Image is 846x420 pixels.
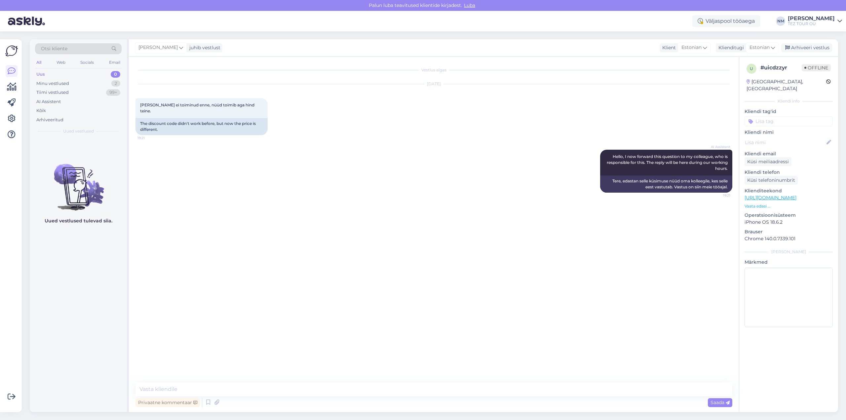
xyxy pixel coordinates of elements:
[137,135,162,140] span: 19:21
[36,107,46,114] div: Kõik
[607,154,729,171] span: Hello, I now forward this question to my colleague, who is responsible for this. The reply will b...
[781,43,832,52] div: Arhiveeri vestlus
[36,117,63,123] div: Arhiveeritud
[79,58,95,67] div: Socials
[55,58,67,67] div: Web
[35,58,43,67] div: All
[745,212,833,219] p: Operatsioonisüsteem
[745,157,791,166] div: Küsi meiliaadressi
[135,67,732,73] div: Vestlus algas
[462,2,477,8] span: Luba
[108,58,122,67] div: Email
[745,203,833,209] p: Vaata edasi ...
[135,118,268,135] div: The discount code didn't work before, but now the price is different.
[760,64,802,72] div: # uicdzzyr
[135,398,200,407] div: Privaatne kommentaar
[745,116,833,126] input: Lisa tag
[111,71,120,78] div: 0
[63,128,94,134] span: Uued vestlused
[745,259,833,266] p: Märkmed
[660,44,676,51] div: Klient
[745,176,798,185] div: Küsi telefoninumbrit
[187,44,220,51] div: juhib vestlust
[106,89,120,96] div: 99+
[745,108,833,115] p: Kliendi tag'id
[600,175,732,193] div: Tere, edastan selle küsimuse nüüd oma kolleegile, kes selle eest vastutab. Vastus on siin meie tö...
[750,44,770,51] span: Estonian
[706,193,730,198] span: 19:21
[30,152,127,211] img: No chats
[706,144,730,149] span: AI Assistent
[111,80,120,87] div: 2
[745,98,833,104] div: Kliendi info
[138,44,178,51] span: [PERSON_NAME]
[5,45,18,57] img: Askly Logo
[140,102,255,113] span: [PERSON_NAME] ei toiminud enne, nüüd toimib aga hind teine.
[776,17,785,26] div: NM
[788,21,835,26] div: TEZ TOUR OÜ
[745,129,833,136] p: Kliendi nimi
[45,217,112,224] p: Uued vestlused tulevad siia.
[750,66,753,71] span: u
[692,15,760,27] div: Väljaspool tööaega
[745,139,825,146] input: Lisa nimi
[745,195,796,201] a: [URL][DOMAIN_NAME]
[745,169,833,176] p: Kliendi telefon
[747,78,826,92] div: [GEOGRAPHIC_DATA], [GEOGRAPHIC_DATA]
[802,64,831,71] span: Offline
[745,249,833,255] div: [PERSON_NAME]
[36,98,61,105] div: AI Assistent
[716,44,744,51] div: Klienditugi
[745,228,833,235] p: Brauser
[788,16,835,21] div: [PERSON_NAME]
[41,45,67,52] span: Otsi kliente
[745,219,833,226] p: iPhone OS 18.6.2
[36,89,69,96] div: Tiimi vestlused
[36,80,69,87] div: Minu vestlused
[681,44,702,51] span: Estonian
[711,400,730,405] span: Saada
[788,16,842,26] a: [PERSON_NAME]TEZ TOUR OÜ
[36,71,45,78] div: Uus
[745,150,833,157] p: Kliendi email
[135,81,732,87] div: [DATE]
[745,235,833,242] p: Chrome 140.0.7339.101
[745,187,833,194] p: Klienditeekond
